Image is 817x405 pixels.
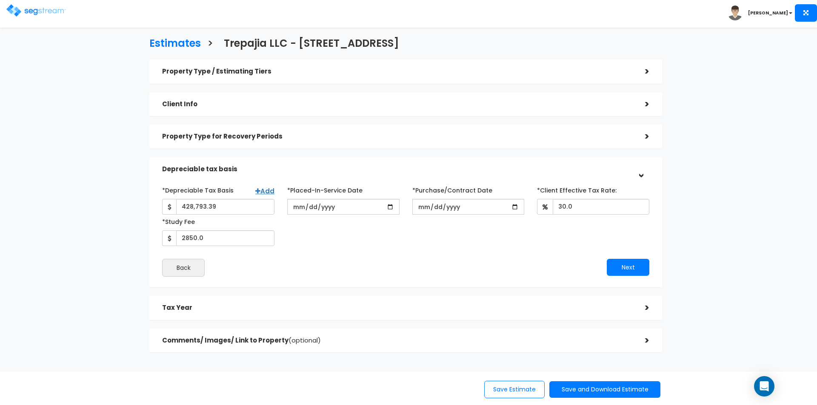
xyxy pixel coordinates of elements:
[162,337,632,344] h5: Comments/ Images/ Link to Property
[287,183,363,195] label: *Placed-In-Service Date
[289,336,321,345] span: (optional)
[162,215,195,226] label: *Study Fee
[162,259,205,277] button: Back
[484,381,545,398] button: Save Estimate
[162,166,632,173] h5: Depreciable tax basis
[143,29,201,55] a: Estimates
[162,304,632,312] h5: Tax Year
[162,101,632,108] h5: Client Info
[224,38,399,51] h3: Trepajia LLC - [STREET_ADDRESS]
[149,38,201,51] h3: Estimates
[728,6,743,20] img: avatar.png
[207,38,213,51] h3: >
[607,259,649,276] button: Next
[632,98,649,111] div: >
[632,65,649,78] div: >
[632,130,649,143] div: >
[537,183,617,195] label: *Client Effective Tax Rate:
[217,29,399,55] a: Trepajia LLC - [STREET_ADDRESS]
[632,301,649,314] div: >
[549,381,660,398] button: Save and Download Estimate
[162,68,632,75] h5: Property Type / Estimating Tiers
[6,4,66,17] img: logo.png
[632,334,649,347] div: >
[754,376,774,397] div: Open Intercom Messenger
[412,183,492,195] label: *Purchase/Contract Date
[162,133,632,140] h5: Property Type for Recovery Periods
[748,10,788,16] b: [PERSON_NAME]
[162,183,234,195] label: *Depreciable Tax Basis
[634,161,647,178] div: >
[255,187,274,195] a: Add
